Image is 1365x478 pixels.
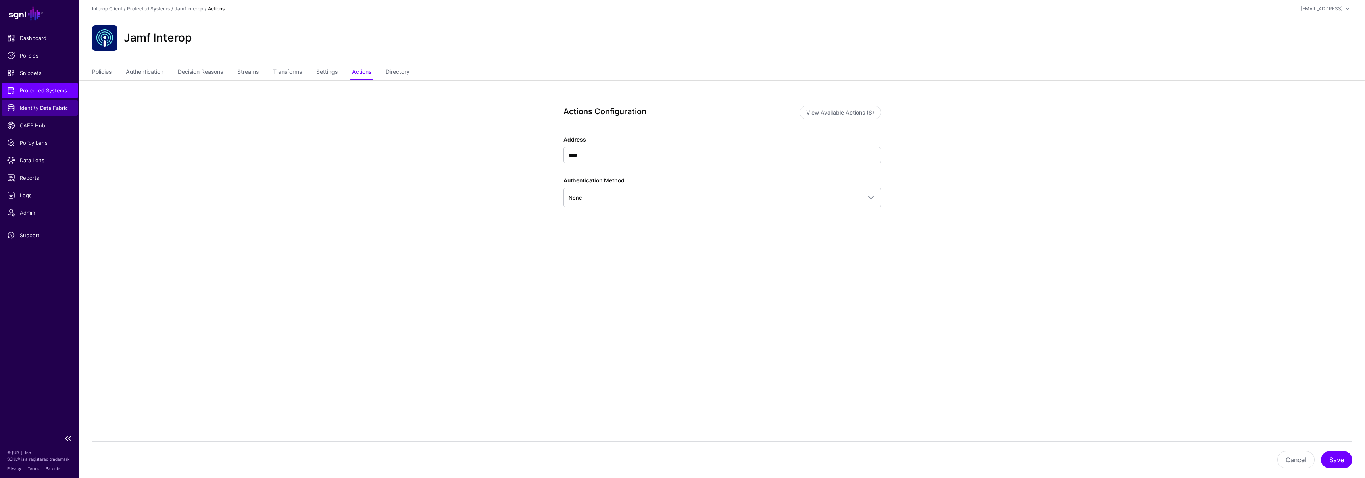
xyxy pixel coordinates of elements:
[7,456,72,462] p: SGNL® is a registered trademark
[7,86,72,94] span: Protected Systems
[122,5,127,12] div: /
[563,135,586,144] label: Address
[178,65,223,80] a: Decision Reasons
[563,176,625,184] label: Authentication Method
[28,466,39,471] a: Terms
[203,5,208,12] div: /
[7,52,72,60] span: Policies
[237,65,259,80] a: Streams
[2,187,78,203] a: Logs
[7,191,72,199] span: Logs
[127,6,170,12] a: Protected Systems
[7,449,72,456] p: © [URL], Inc
[1277,451,1315,468] button: Cancel
[46,466,60,471] a: Patents
[2,117,78,133] a: CAEP Hub
[352,65,371,80] a: Actions
[5,5,75,22] a: SGNL
[2,205,78,221] a: Admin
[7,174,72,182] span: Reports
[800,106,881,119] button: View Available Actions (8)
[7,231,72,239] span: Support
[7,104,72,112] span: Identity Data Fabric
[273,65,302,80] a: Transforms
[2,170,78,186] a: Reports
[2,30,78,46] a: Dashboard
[126,65,163,80] a: Authentication
[2,135,78,151] a: Policy Lens
[386,65,409,80] a: Directory
[1301,5,1343,12] div: [EMAIL_ADDRESS]
[7,34,72,42] span: Dashboard
[1321,451,1352,468] button: Save
[175,6,203,12] a: Jamf Interop
[2,48,78,63] a: Policies
[7,69,72,77] span: Snippets
[208,6,225,12] strong: Actions
[92,6,122,12] a: Interop Client
[563,107,793,116] h3: Actions Configuration
[7,121,72,129] span: CAEP Hub
[2,100,78,116] a: Identity Data Fabric
[2,65,78,81] a: Snippets
[92,25,117,51] img: svg+xml;base64,PHN2ZyB3aWR0aD0iNjQiIGhlaWdodD0iNjQiIHZpZXdCb3g9IjAgMCA2NCA2NCIgZmlsbD0ibm9uZSIgeG...
[7,156,72,164] span: Data Lens
[124,31,192,45] h2: Jamf Interop
[7,139,72,147] span: Policy Lens
[2,152,78,168] a: Data Lens
[7,466,21,471] a: Privacy
[569,194,582,201] span: None
[170,5,175,12] div: /
[92,65,112,80] a: Policies
[316,65,338,80] a: Settings
[7,209,72,217] span: Admin
[2,83,78,98] a: Protected Systems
